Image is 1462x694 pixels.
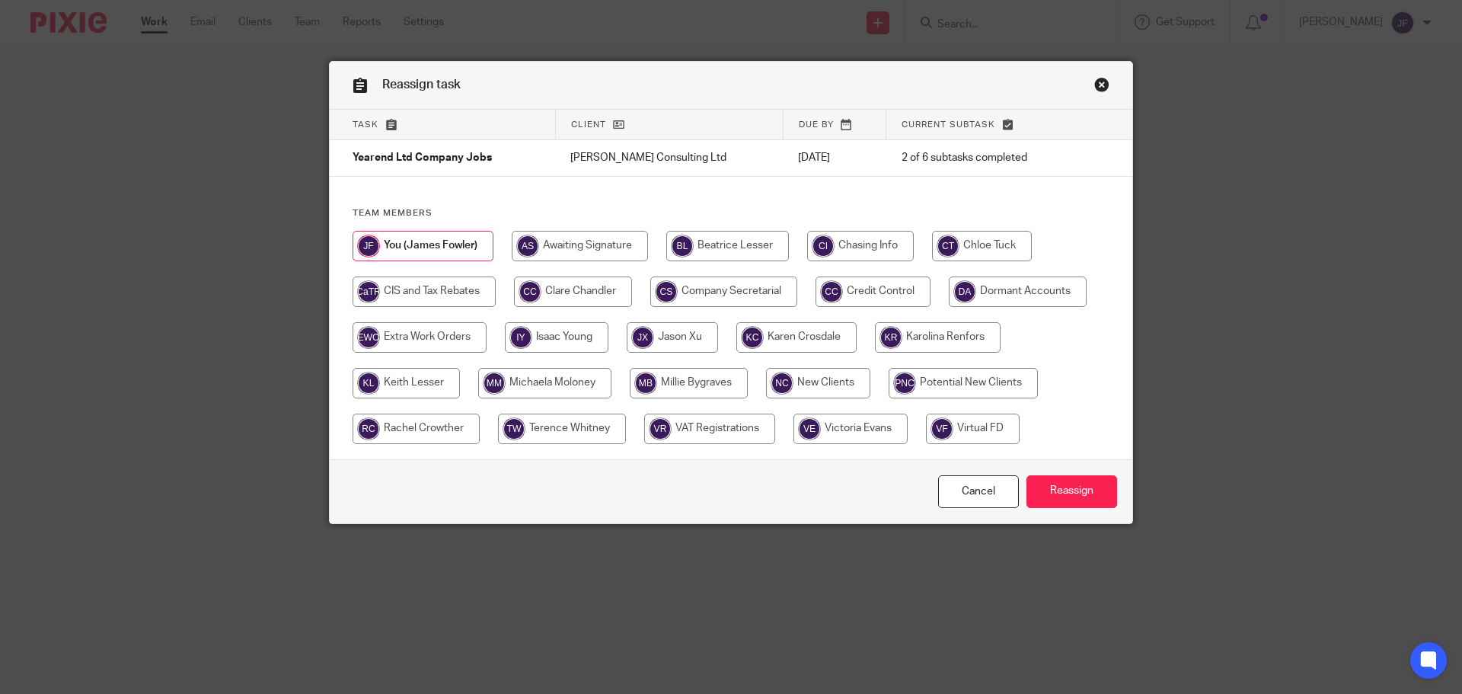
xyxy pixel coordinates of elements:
span: Client [571,120,606,129]
a: Close this dialog window [938,475,1019,508]
span: Yearend Ltd Company Jobs [353,153,492,164]
td: 2 of 6 subtasks completed [886,140,1077,177]
span: Reassign task [382,78,461,91]
p: [PERSON_NAME] Consulting Ltd [570,150,768,165]
h4: Team members [353,207,1109,219]
a: Close this dialog window [1094,77,1109,98]
span: Task [353,120,378,129]
span: Current subtask [902,120,995,129]
span: Due by [799,120,834,129]
input: Reassign [1026,475,1117,508]
p: [DATE] [798,150,870,165]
